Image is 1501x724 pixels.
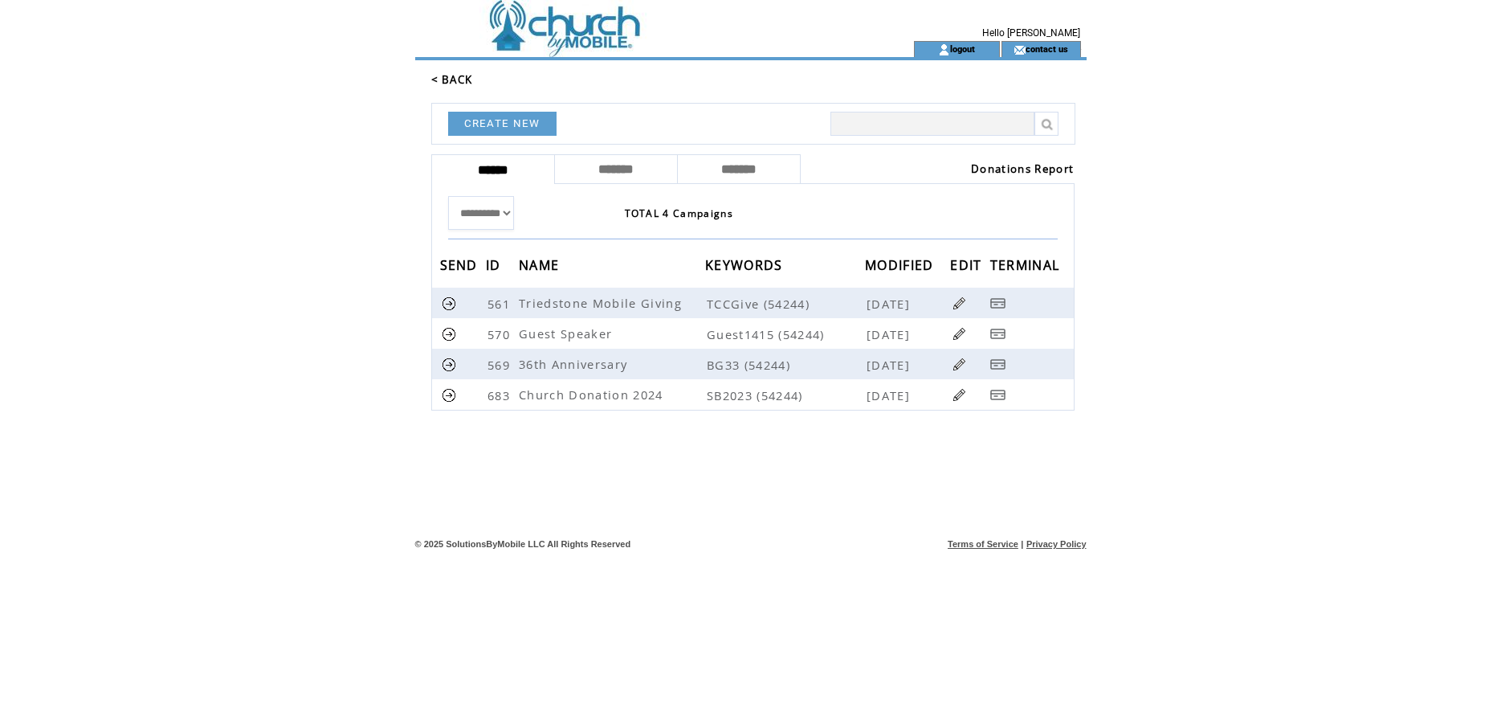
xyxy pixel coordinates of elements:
[487,357,514,373] span: 569
[948,539,1018,549] a: Terms of Service
[1026,43,1068,54] a: contact us
[519,260,563,269] a: NAME
[1026,539,1087,549] a: Privacy Policy
[519,356,631,372] span: 36th Anniversary
[625,207,734,220] span: TOTAL 4 Campaigns
[705,260,787,269] a: KEYWORDS
[707,326,863,342] span: Guest1415 (54244)
[1021,539,1023,549] span: |
[990,252,1064,282] span: TERMINAL
[938,43,950,56] img: account_icon.gif
[415,539,631,549] span: © 2025 SolutionsByMobile LLC All Rights Reserved
[950,43,975,54] a: logout
[867,387,914,403] span: [DATE]
[867,326,914,342] span: [DATE]
[440,252,482,282] span: SEND
[867,296,914,312] span: [DATE]
[519,295,686,311] span: Triedstone Mobile Giving
[519,252,563,282] span: NAME
[487,296,514,312] span: 561
[707,296,863,312] span: TCCGive (54244)
[486,252,505,282] span: ID
[1014,43,1026,56] img: contact_us_icon.gif
[486,260,505,269] a: ID
[487,387,514,403] span: 683
[519,387,667,403] span: Church Donation 2024
[431,72,473,87] a: < BACK
[707,357,863,373] span: BG33 (54244)
[707,387,863,403] span: SB2023 (54244)
[519,325,616,342] span: Guest Speaker
[448,112,557,136] a: CREATE NEW
[865,252,938,282] span: MODIFIED
[971,162,1074,176] a: Donations Report
[950,252,985,282] span: EDIT
[705,252,787,282] span: KEYWORDS
[487,326,514,342] span: 570
[867,357,914,373] span: [DATE]
[982,27,1080,39] span: Hello [PERSON_NAME]
[865,260,938,269] a: MODIFIED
